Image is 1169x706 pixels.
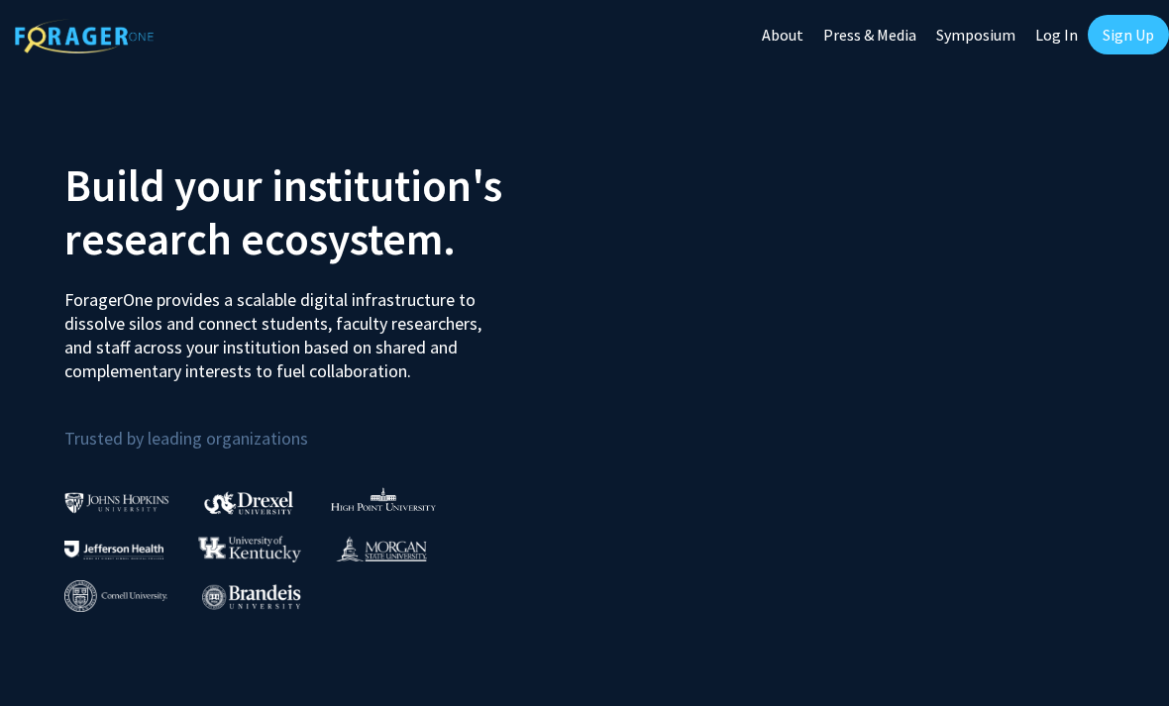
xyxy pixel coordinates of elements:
img: Johns Hopkins University [64,492,169,513]
h2: Build your institution's research ecosystem. [64,158,570,265]
img: ForagerOne Logo [15,19,154,53]
img: Brandeis University [202,584,301,609]
a: Sign Up [1088,15,1169,54]
img: Thomas Jefferson University [64,541,163,559]
img: Cornell University [64,580,167,613]
img: Morgan State University [336,536,427,561]
p: Trusted by leading organizations [64,399,570,454]
img: Drexel University [204,491,293,514]
img: High Point University [331,487,436,511]
p: ForagerOne provides a scalable digital infrastructure to dissolve silos and connect students, fac... [64,273,509,383]
img: University of Kentucky [198,536,301,562]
